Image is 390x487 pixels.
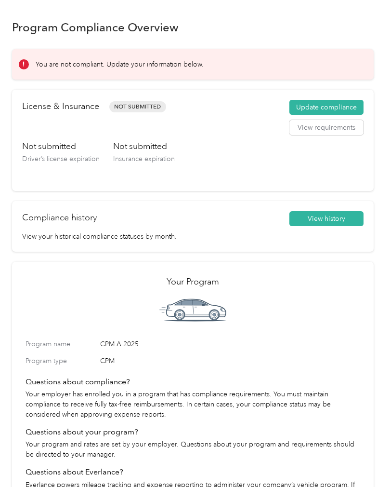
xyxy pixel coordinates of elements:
span: Insurance expiration [113,155,175,163]
h4: Questions about Everlance? [26,466,360,478]
p: View your historical compliance statuses by month. [22,231,364,242]
h3: Not submitted [22,140,100,152]
h2: Compliance history [22,211,97,224]
h3: Not submitted [113,140,175,152]
span: CPM [100,356,360,366]
h4: Questions about your program? [26,426,360,438]
p: You are not compliant. Update your information below. [36,59,204,69]
span: Not Submitted [109,101,166,112]
iframe: Everlance-gr Chat Button Frame [336,433,390,487]
button: View history [289,211,364,227]
p: Your employer has enrolled you in a program that has compliance requirements. You must maintain c... [26,389,360,419]
h4: Questions about compliance? [26,376,360,388]
span: CPM A 2025 [100,339,360,349]
p: Your program and rates are set by your employer. Questions about your program and requirements sh... [26,439,360,460]
h1: Program Compliance Overview [12,22,179,32]
h2: License & Insurance [22,100,99,113]
h2: Your Program [26,275,360,288]
label: Program type [26,356,97,366]
button: Update compliance [289,100,364,115]
label: Program name [26,339,97,349]
span: Driver’s license expiration [22,155,100,163]
button: View requirements [289,120,364,135]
